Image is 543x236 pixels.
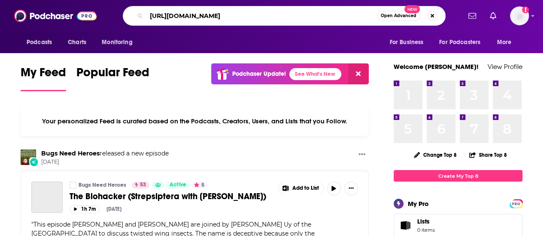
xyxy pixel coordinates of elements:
[140,181,146,189] span: 53
[41,158,169,166] span: [DATE]
[381,14,416,18] span: Open Advanced
[79,182,126,188] a: Bugs Need Heroes
[488,63,522,71] a: View Profile
[106,206,121,212] div: [DATE]
[383,34,434,51] button: open menu
[344,182,358,195] button: Show More Button
[21,149,36,165] img: Bugs Need Heroes
[102,36,132,48] span: Monitoring
[96,34,143,51] button: open menu
[70,191,266,202] span: The Biohacker (Strepsiptera with [PERSON_NAME])
[397,219,414,231] span: Lists
[191,182,207,188] button: 5
[166,182,189,188] a: Active
[70,182,76,188] a: Bugs Need Heroes
[510,6,529,25] img: User Profile
[486,9,500,23] a: Show notifications dropdown
[146,9,377,23] input: Search podcasts, credits, & more...
[21,65,66,91] a: My Feed
[377,11,420,21] button: Open AdvancedNew
[31,182,63,213] a: The Biohacker (Strepsiptera with Dr Floria Uy)
[62,34,91,51] a: Charts
[465,9,479,23] a: Show notifications dropdown
[469,146,507,163] button: Share Top 8
[417,218,430,225] span: Lists
[41,149,169,158] h3: released a new episode
[123,6,446,26] div: Search podcasts, credits, & more...
[70,205,100,213] button: 1h 7m
[394,170,522,182] a: Create My Top 8
[355,149,369,160] button: Show More Button
[404,5,420,13] span: New
[497,36,512,48] span: More
[511,200,521,206] a: PRO
[279,182,323,195] button: Show More Button
[132,182,149,188] a: 53
[434,34,493,51] button: open menu
[14,8,97,24] img: Podchaser - Follow, Share and Rate Podcasts
[76,65,149,85] span: Popular Feed
[21,107,369,136] div: Your personalized Feed is curated based on the Podcasts, Creators, Users, and Lists that you Follow.
[394,63,479,71] a: Welcome [PERSON_NAME]!
[292,185,319,191] span: Add to List
[21,65,66,85] span: My Feed
[70,191,272,202] a: The Biohacker (Strepsiptera with [PERSON_NAME])
[511,200,521,207] span: PRO
[21,34,63,51] button: open menu
[289,68,341,80] a: See What's New
[27,36,52,48] span: Podcasts
[389,36,423,48] span: For Business
[232,70,286,78] p: Podchaser Update!
[29,157,39,167] div: New Episode
[417,227,435,233] span: 0 items
[510,6,529,25] span: Logged in as calellac
[417,218,435,225] span: Lists
[76,65,149,91] a: Popular Feed
[491,34,522,51] button: open menu
[170,181,186,189] span: Active
[409,149,462,160] button: Change Top 8
[439,36,480,48] span: For Podcasters
[510,6,529,25] button: Show profile menu
[408,200,429,208] div: My Pro
[522,6,529,13] svg: Add a profile image
[68,36,86,48] span: Charts
[41,149,100,157] a: Bugs Need Heroes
